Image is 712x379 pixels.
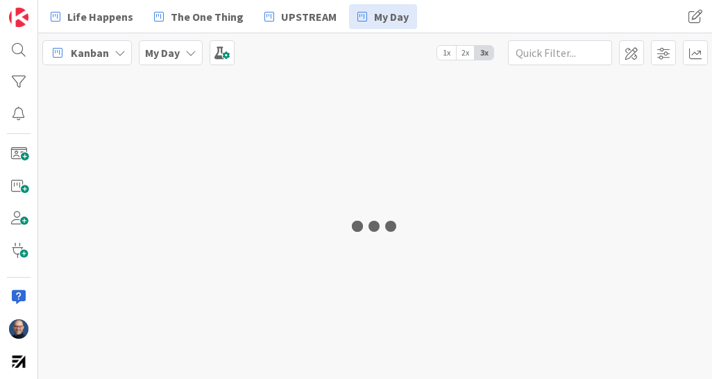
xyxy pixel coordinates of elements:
[9,8,28,27] img: Visit kanbanzone.com
[71,44,109,61] span: Kanban
[42,4,142,29] a: Life Happens
[256,4,345,29] a: UPSTREAM
[9,352,28,371] img: avatar
[374,8,409,25] span: My Day
[146,4,252,29] a: The One Thing
[456,46,475,60] span: 2x
[437,46,456,60] span: 1x
[349,4,417,29] a: My Day
[67,8,133,25] span: Life Happens
[145,46,180,60] b: My Day
[475,46,493,60] span: 3x
[9,319,28,339] img: Fg
[171,8,244,25] span: The One Thing
[281,8,337,25] span: UPSTREAM
[508,40,612,65] input: Quick Filter...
